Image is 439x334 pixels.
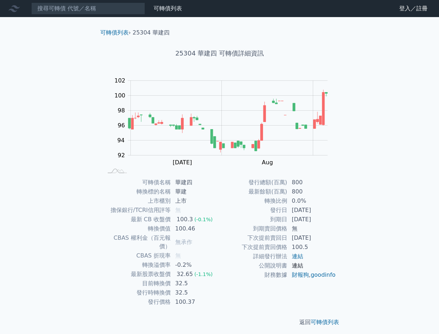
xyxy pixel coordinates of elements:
[103,279,171,288] td: 目前轉換價
[103,215,171,224] td: 最新 CB 收盤價
[220,187,288,196] td: 最新餘額(百萬)
[118,107,125,114] tspan: 98
[103,206,171,215] td: 擔保銀行/TCRI信用評等
[262,159,273,166] tspan: Aug
[103,260,171,270] td: 轉換溢價率
[154,5,182,12] a: 可轉債列表
[220,252,288,261] td: 詳細發行辦法
[220,261,288,270] td: 公開說明書
[288,215,336,224] td: [DATE]
[292,271,309,278] a: 財報狗
[220,233,288,243] td: 下次提前賣回日
[288,233,336,243] td: [DATE]
[103,224,171,233] td: 轉換價值
[288,187,336,196] td: 800
[95,318,345,327] p: 返回
[111,77,338,166] g: Chart
[114,77,125,84] tspan: 102
[100,29,129,36] a: 可轉債列表
[118,122,125,129] tspan: 96
[103,178,171,187] td: 可轉債名稱
[171,297,220,307] td: 100.37
[103,196,171,206] td: 上市櫃別
[171,288,220,297] td: 32.5
[100,28,131,37] li: ›
[171,279,220,288] td: 32.5
[95,48,345,58] h1: 25304 華建四 可轉債詳細資訊
[288,178,336,187] td: 800
[175,215,194,224] div: 100.3
[288,206,336,215] td: [DATE]
[311,319,339,325] a: 可轉債列表
[133,28,170,37] li: 25304 華建四
[118,152,125,159] tspan: 92
[311,271,336,278] a: goodinfo
[288,243,336,252] td: 100.5
[171,178,220,187] td: 華建四
[103,297,171,307] td: 發行價格
[220,270,288,280] td: 財務數據
[103,251,171,260] td: CBAS 折現率
[175,252,181,259] span: 無
[173,159,192,166] tspan: [DATE]
[220,196,288,206] td: 轉換比例
[194,271,213,277] span: (-1.1%)
[220,224,288,233] td: 到期賣回價格
[103,288,171,297] td: 發行時轉換價
[288,224,336,233] td: 無
[288,196,336,206] td: 0.0%
[171,260,220,270] td: -0.2%
[220,206,288,215] td: 發行日
[394,3,433,14] a: 登入／註冊
[31,2,145,15] input: 搜尋可轉債 代號／名稱
[128,90,327,152] g: Series
[220,178,288,187] td: 發行總額(百萬)
[288,270,336,280] td: ,
[175,239,192,245] span: 無承作
[103,187,171,196] td: 轉換標的名稱
[220,243,288,252] td: 下次提前賣回價格
[220,215,288,224] td: 到期日
[403,300,439,334] div: 聊天小工具
[194,217,213,222] span: (-0.1%)
[292,253,303,260] a: 連結
[103,270,171,279] td: 最新股票收盤價
[114,92,125,99] tspan: 100
[175,207,181,213] span: 無
[292,262,303,269] a: 連結
[175,270,194,279] div: 32.65
[171,224,220,233] td: 100.46
[171,196,220,206] td: 上市
[171,187,220,196] td: 華建
[403,300,439,334] iframe: Chat Widget
[103,233,171,251] td: CBAS 權利金（百元報價）
[117,137,124,144] tspan: 94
